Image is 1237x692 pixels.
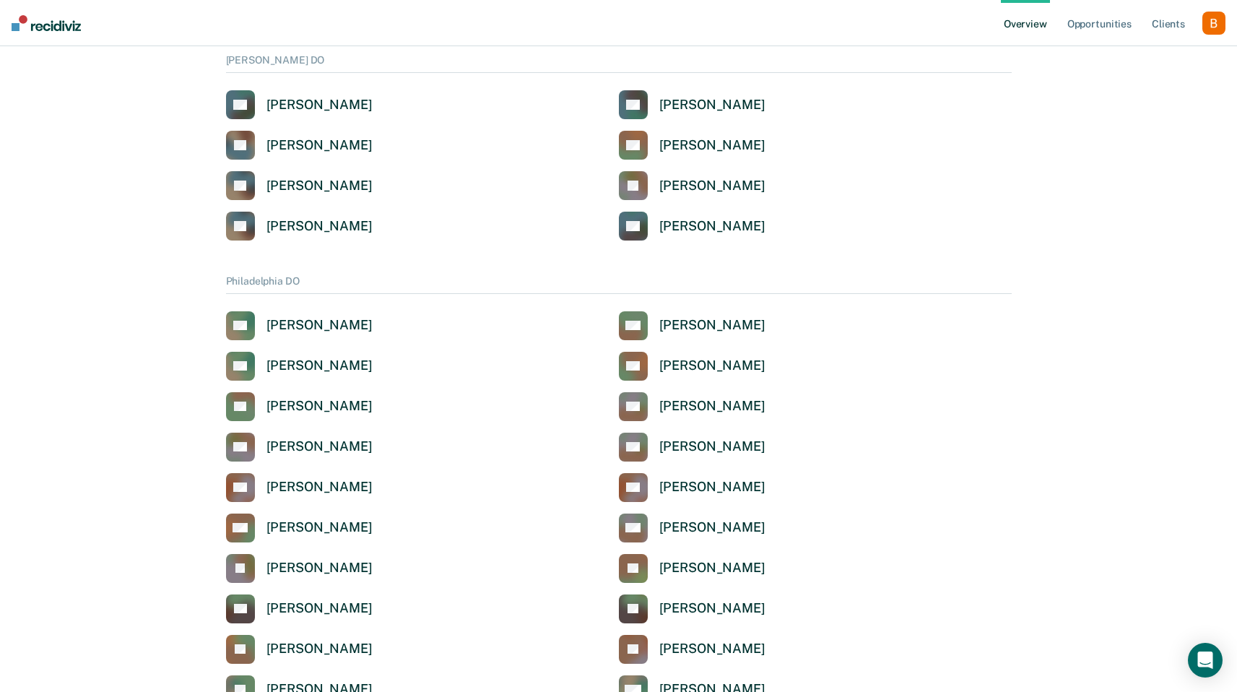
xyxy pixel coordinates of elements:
[226,473,373,502] a: [PERSON_NAME]
[226,554,373,583] a: [PERSON_NAME]
[226,311,373,340] a: [PERSON_NAME]
[659,519,765,536] div: [PERSON_NAME]
[226,594,373,623] a: [PERSON_NAME]
[619,131,765,160] a: [PERSON_NAME]
[619,473,765,502] a: [PERSON_NAME]
[266,600,373,617] div: [PERSON_NAME]
[619,392,765,421] a: [PERSON_NAME]
[226,514,373,542] a: [PERSON_NAME]
[659,137,765,154] div: [PERSON_NAME]
[659,600,765,617] div: [PERSON_NAME]
[226,392,373,421] a: [PERSON_NAME]
[659,438,765,455] div: [PERSON_NAME]
[619,514,765,542] a: [PERSON_NAME]
[226,131,373,160] a: [PERSON_NAME]
[619,352,765,381] a: [PERSON_NAME]
[226,275,1012,294] div: Philadelphia DO
[659,398,765,415] div: [PERSON_NAME]
[619,90,765,119] a: [PERSON_NAME]
[266,218,373,235] div: [PERSON_NAME]
[226,352,373,381] a: [PERSON_NAME]
[226,433,373,462] a: [PERSON_NAME]
[266,97,373,113] div: [PERSON_NAME]
[659,358,765,374] div: [PERSON_NAME]
[619,635,765,664] a: [PERSON_NAME]
[226,54,1012,73] div: [PERSON_NAME] DO
[12,15,81,31] img: Recidiviz
[266,479,373,496] div: [PERSON_NAME]
[226,90,373,119] a: [PERSON_NAME]
[619,594,765,623] a: [PERSON_NAME]
[226,171,373,200] a: [PERSON_NAME]
[619,212,765,241] a: [PERSON_NAME]
[266,519,373,536] div: [PERSON_NAME]
[659,218,765,235] div: [PERSON_NAME]
[619,433,765,462] a: [PERSON_NAME]
[659,479,765,496] div: [PERSON_NAME]
[226,212,373,241] a: [PERSON_NAME]
[659,317,765,334] div: [PERSON_NAME]
[659,641,765,657] div: [PERSON_NAME]
[266,398,373,415] div: [PERSON_NAME]
[266,137,373,154] div: [PERSON_NAME]
[266,358,373,374] div: [PERSON_NAME]
[266,178,373,194] div: [PERSON_NAME]
[619,554,765,583] a: [PERSON_NAME]
[659,560,765,576] div: [PERSON_NAME]
[619,171,765,200] a: [PERSON_NAME]
[1188,643,1223,678] div: Open Intercom Messenger
[266,560,373,576] div: [PERSON_NAME]
[619,311,765,340] a: [PERSON_NAME]
[266,641,373,657] div: [PERSON_NAME]
[659,178,765,194] div: [PERSON_NAME]
[226,635,373,664] a: [PERSON_NAME]
[266,438,373,455] div: [PERSON_NAME]
[266,317,373,334] div: [PERSON_NAME]
[659,97,765,113] div: [PERSON_NAME]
